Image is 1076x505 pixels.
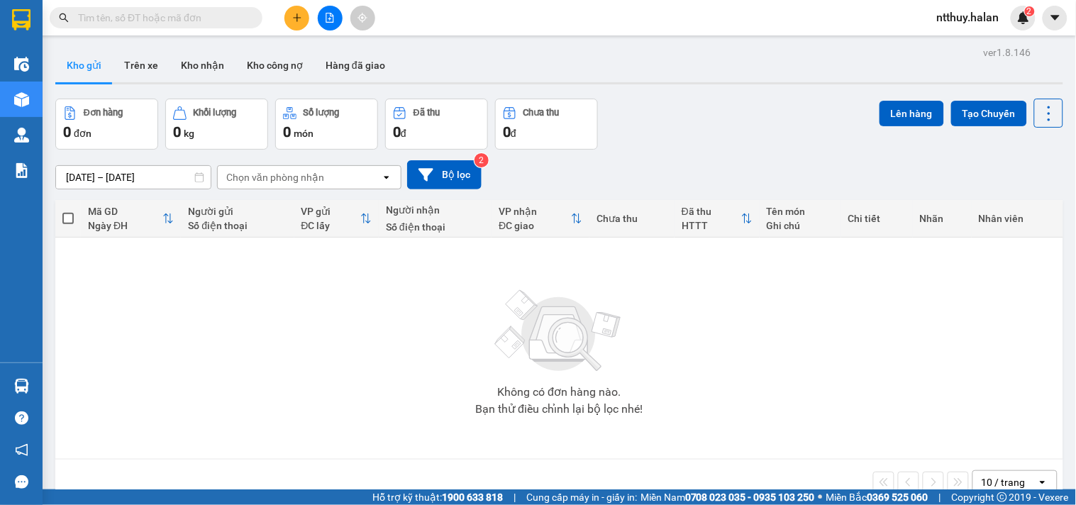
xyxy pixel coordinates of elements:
button: Chưa thu0đ [495,99,598,150]
span: Miền Nam [640,489,815,505]
span: caret-down [1049,11,1062,24]
div: 10 / trang [982,475,1026,489]
div: ver 1.8.146 [984,45,1031,60]
button: plus [284,6,309,30]
span: 0 [63,123,71,140]
span: copyright [997,492,1007,502]
div: Ngày ĐH [88,220,162,231]
span: ⚪️ [819,494,823,500]
span: kg [184,128,194,139]
button: Kho công nợ [235,48,314,82]
th: Toggle SortBy [294,200,379,238]
input: Tìm tên, số ĐT hoặc mã đơn [78,10,245,26]
svg: open [1037,477,1048,488]
img: warehouse-icon [14,57,29,72]
div: Người gửi [188,206,287,217]
button: aim [350,6,375,30]
span: plus [292,13,302,23]
span: đ [511,128,516,139]
div: Nhãn [920,213,965,224]
span: đ [401,128,406,139]
div: Bạn thử điều chỉnh lại bộ lọc nhé! [475,404,643,415]
span: message [15,475,28,489]
div: Đã thu [682,206,741,217]
div: Nhân viên [979,213,1056,224]
div: VP gửi [301,206,361,217]
span: 2 [1027,6,1032,16]
div: Chọn văn phòng nhận [226,170,324,184]
img: solution-icon [14,163,29,178]
span: search [59,13,69,23]
div: Ghi chú [767,220,834,231]
button: Số lượng0món [275,99,378,150]
span: 0 [283,123,291,140]
div: Mã GD [88,206,162,217]
button: caret-down [1043,6,1067,30]
img: svg+xml;base64,PHN2ZyBjbGFzcz0ibGlzdC1wbHVnX19zdmciIHhtbG5zPSJodHRwOi8vd3d3LnczLm9yZy8yMDAwL3N2Zy... [488,282,630,381]
span: 0 [393,123,401,140]
span: | [514,489,516,505]
strong: 0708 023 035 - 0935 103 250 [685,492,815,503]
div: HTTT [682,220,741,231]
div: Đã thu [414,108,440,118]
span: aim [357,13,367,23]
div: Số lượng [304,108,340,118]
svg: open [381,172,392,183]
sup: 2 [475,153,489,167]
span: 0 [503,123,511,140]
div: Tên món [767,206,834,217]
button: file-add [318,6,343,30]
span: file-add [325,13,335,23]
div: Người nhận [386,204,484,216]
div: Chi tiết [848,213,906,224]
span: món [294,128,314,139]
span: Hỗ trợ kỹ thuật: [372,489,503,505]
div: Số điện thoại [188,220,287,231]
span: đơn [74,128,91,139]
span: Miền Bắc [826,489,928,505]
strong: 0369 525 060 [867,492,928,503]
button: Trên xe [113,48,170,82]
span: 0 [173,123,181,140]
div: Chưa thu [523,108,560,118]
sup: 2 [1025,6,1035,16]
button: Đã thu0đ [385,99,488,150]
th: Toggle SortBy [81,200,181,238]
button: Kho gửi [55,48,113,82]
img: icon-new-feature [1017,11,1030,24]
input: Select a date range. [56,166,211,189]
div: Chưa thu [597,213,667,224]
div: Số điện thoại [386,221,484,233]
span: notification [15,443,28,457]
div: Khối lượng [194,108,237,118]
button: Khối lượng0kg [165,99,268,150]
th: Toggle SortBy [492,200,589,238]
img: warehouse-icon [14,379,29,394]
strong: 1900 633 818 [442,492,503,503]
button: Lên hàng [880,101,944,126]
span: Cung cấp máy in - giấy in: [526,489,637,505]
th: Toggle SortBy [675,200,760,238]
div: VP nhận [499,206,571,217]
button: Đơn hàng0đơn [55,99,158,150]
span: question-circle [15,411,28,425]
button: Tạo Chuyến [951,101,1027,126]
img: warehouse-icon [14,128,29,143]
div: Đơn hàng [84,108,123,118]
button: Hàng đã giao [314,48,396,82]
span: ntthuy.halan [926,9,1011,26]
div: ĐC lấy [301,220,361,231]
button: Bộ lọc [407,160,482,189]
span: | [939,489,941,505]
button: Kho nhận [170,48,235,82]
img: logo-vxr [12,9,30,30]
div: ĐC giao [499,220,571,231]
div: Không có đơn hàng nào. [497,387,621,398]
img: warehouse-icon [14,92,29,107]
